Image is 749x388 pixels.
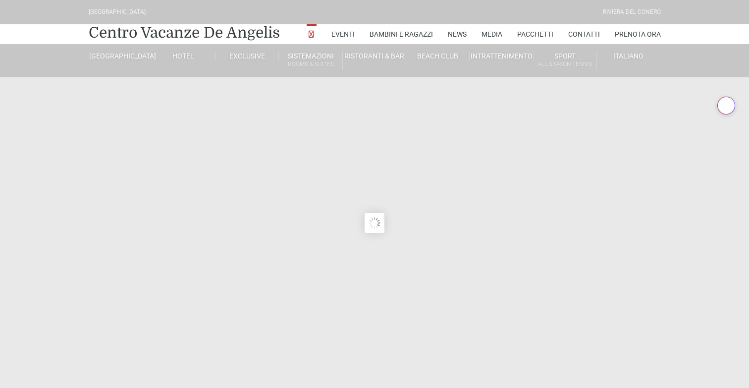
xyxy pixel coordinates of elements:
a: News [448,24,467,44]
a: Eventi [331,24,355,44]
a: Contatti [568,24,600,44]
a: Intrattenimento [470,52,533,60]
a: Bambini e Ragazzi [370,24,433,44]
small: Rooms & Suites [279,59,342,69]
span: Italiano [613,52,643,60]
a: Hotel [152,52,215,60]
a: Italiano [597,52,660,60]
a: Centro Vacanze De Angelis [89,23,280,43]
small: All Season Tennis [534,59,596,69]
div: Riviera Del Conero [603,7,661,17]
a: [GEOGRAPHIC_DATA] [89,52,152,60]
a: Prenota Ora [615,24,661,44]
a: Beach Club [406,52,470,60]
a: SportAll Season Tennis [534,52,597,70]
a: Media [481,24,502,44]
div: [GEOGRAPHIC_DATA] [89,7,146,17]
a: Ristoranti & Bar [343,52,406,60]
a: Exclusive [215,52,279,60]
a: SistemazioniRooms & Suites [279,52,342,70]
a: Pacchetti [517,24,553,44]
